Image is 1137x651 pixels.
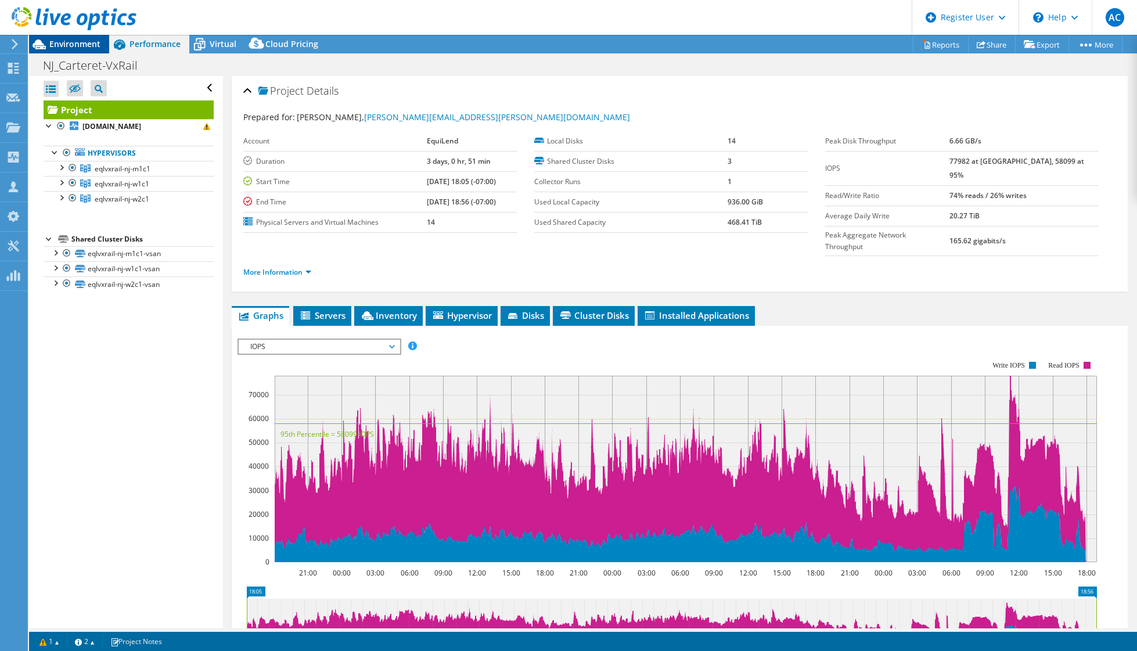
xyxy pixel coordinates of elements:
text: Write IOPS [992,361,1025,369]
text: 06:00 [400,568,418,578]
label: Shared Cluster Disks [534,156,728,167]
span: Cluster Disks [559,310,629,321]
a: More Information [243,267,311,277]
b: 936.00 GiB [728,197,763,207]
text: 60000 [249,413,269,423]
text: 95th Percentile = 58099 IOPS [280,429,374,439]
span: Hypervisor [431,310,492,321]
b: 165.62 gigabits/s [949,236,1006,246]
a: Hypervisors [44,146,214,161]
label: Start Time [243,176,427,188]
text: 12:00 [1009,568,1027,578]
span: Inventory [360,310,417,321]
a: [DOMAIN_NAME] [44,119,214,134]
text: 09:00 [704,568,722,578]
span: Servers [299,310,346,321]
span: Project [258,85,304,97]
span: Details [307,84,339,98]
a: eqlvxrail-nj-w2c1 [44,191,214,206]
a: 2 [67,634,103,649]
span: Performance [129,38,181,49]
label: Prepared for: [243,112,295,123]
text: 15:00 [502,568,520,578]
text: 03:00 [366,568,384,578]
a: 1 [31,634,67,649]
label: Average Daily Write [825,210,949,222]
text: 06:00 [671,568,689,578]
text: 00:00 [874,568,892,578]
a: eqlvxrail-nj-w1c1-vsan [44,261,214,276]
a: Export [1015,35,1069,53]
b: 74% reads / 26% writes [949,190,1027,200]
label: Used Shared Capacity [534,217,728,228]
span: eqlvxrail-nj-m1c1 [95,164,150,174]
span: Virtual [210,38,236,49]
label: Duration [243,156,427,167]
text: 21:00 [569,568,587,578]
text: 20000 [249,509,269,519]
text: 15:00 [1044,568,1062,578]
span: IOPS [244,340,394,354]
label: Peak Aggregate Network Throughput [825,229,949,253]
a: Project [44,100,214,119]
label: Peak Disk Throughput [825,135,949,147]
span: eqlvxrail-nj-w2c1 [95,194,149,204]
b: 77982 at [GEOGRAPHIC_DATA], 58099 at 95% [949,156,1084,180]
span: Graphs [238,310,283,321]
text: 03:00 [637,568,655,578]
a: eqlvxrail-nj-m1c1 [44,161,214,176]
span: eqlvxrail-nj-w1c1 [95,179,149,189]
label: Collector Runs [534,176,728,188]
a: eqlvxrail-nj-w2c1-vsan [44,276,214,292]
text: 06:00 [942,568,960,578]
label: Physical Servers and Virtual Machines [243,217,427,228]
b: [DATE] 18:05 (-07:00) [427,177,496,186]
b: [DOMAIN_NAME] [82,121,141,131]
h1: NJ_Carteret-VxRail [38,59,156,72]
a: Share [968,35,1016,53]
b: 6.66 GB/s [949,136,981,146]
text: 0 [265,557,269,567]
b: EquiLend [427,136,458,146]
div: Shared Cluster Disks [71,232,214,246]
label: IOPS [825,163,949,174]
span: AC [1106,8,1124,27]
text: 15:00 [772,568,790,578]
label: Local Disks [534,135,728,147]
b: 3 [728,156,732,166]
text: 40000 [249,461,269,471]
text: 30000 [249,485,269,495]
text: 00:00 [603,568,621,578]
text: Read IOPS [1048,361,1080,369]
text: 03:00 [908,568,926,578]
text: 09:00 [976,568,994,578]
text: 12:00 [467,568,485,578]
b: 14 [427,217,435,227]
b: [DATE] 18:56 (-07:00) [427,197,496,207]
text: 12:00 [739,568,757,578]
text: 50000 [249,437,269,447]
text: 09:00 [434,568,452,578]
text: 18:00 [806,568,824,578]
a: eqlvxrail-nj-w1c1 [44,176,214,191]
span: Installed Applications [643,310,749,321]
label: Read/Write Ratio [825,190,949,202]
b: 3 days, 0 hr, 51 min [427,156,491,166]
text: 21:00 [298,568,316,578]
label: Account [243,135,427,147]
a: Project Notes [102,634,170,649]
span: Disks [506,310,544,321]
svg: \n [1033,12,1044,23]
a: More [1068,35,1122,53]
label: Used Local Capacity [534,196,728,208]
label: End Time [243,196,427,208]
text: 18:00 [535,568,553,578]
text: 18:00 [1077,568,1095,578]
span: [PERSON_NAME], [297,112,630,123]
text: 00:00 [332,568,350,578]
a: eqlvxrail-nj-m1c1-vsan [44,246,214,261]
a: Reports [913,35,969,53]
b: 14 [728,136,736,146]
text: 10000 [249,533,269,543]
text: 70000 [249,390,269,400]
